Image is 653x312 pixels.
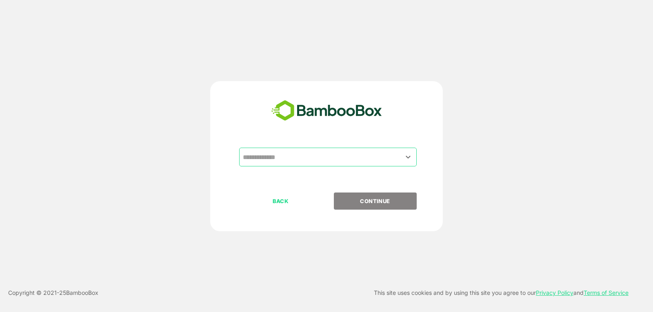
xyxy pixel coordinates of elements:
button: BACK [239,193,322,210]
a: Privacy Policy [536,289,573,296]
button: CONTINUE [334,193,417,210]
p: Copyright © 2021- 25 BambooBox [8,288,98,298]
p: BACK [240,197,322,206]
a: Terms of Service [584,289,629,296]
p: This site uses cookies and by using this site you agree to our and [374,288,629,298]
p: CONTINUE [334,197,416,206]
button: Open [403,151,414,162]
img: bamboobox [267,97,386,124]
